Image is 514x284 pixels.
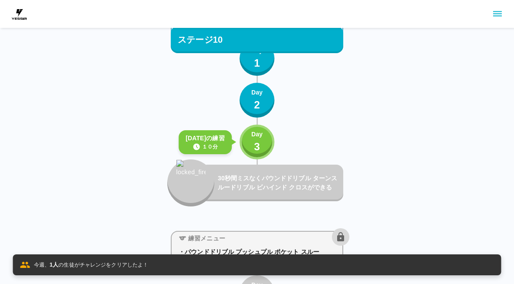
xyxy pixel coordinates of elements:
p: １０分 [202,143,218,151]
button: sidemenu [490,7,505,21]
img: locked_fire_icon [176,160,206,196]
p: [DATE]の練習 [186,134,225,143]
img: dummy [10,5,28,23]
button: Day2 [240,83,274,118]
button: locked_fire_icon [167,159,214,206]
p: ステージ10 [178,33,223,46]
span: 1 人 [50,261,58,268]
p: Day [251,130,263,139]
button: Day3 [240,125,274,159]
p: ・パウンドドリブル プッシュプル ポケット スルー [179,247,335,257]
p: 今週、 の生徒がチャレンジをクリアしたよ！ [34,260,149,269]
button: Day1 [240,41,274,76]
p: 練習メニュー [188,234,225,243]
p: 3 [254,139,260,155]
p: 1 [254,55,260,71]
p: 30秒間ミスなくパウンドドリブル ターンスルードリブル ビハインド クロスができる [218,174,340,192]
p: 2 [254,97,260,113]
p: Day [251,88,263,97]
